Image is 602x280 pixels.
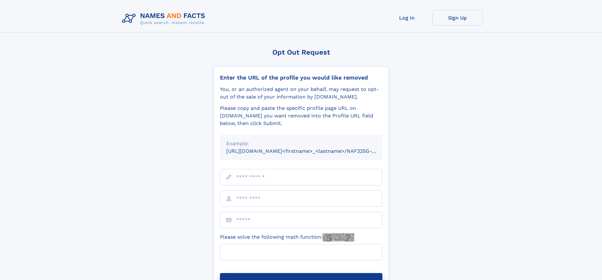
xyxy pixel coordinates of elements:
[226,148,394,154] small: [URL][DOMAIN_NAME]<firstname>_<lastname>/NAF325G-xxxxxxxx
[432,10,483,26] a: Sign Up
[382,10,432,26] a: Log In
[119,10,210,27] img: Logo Names and Facts
[220,74,382,81] div: Enter the URL of the profile you would like removed
[220,104,382,127] div: Please copy and paste the specific profile page URL on [DOMAIN_NAME] you want removed into the Pr...
[226,140,376,147] div: Example:
[213,48,389,56] div: Opt Out Request
[220,86,382,101] div: You, or an authorized agent on your behalf, may request to opt-out of the sale of your informatio...
[220,233,354,241] label: Please solve the following math function:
